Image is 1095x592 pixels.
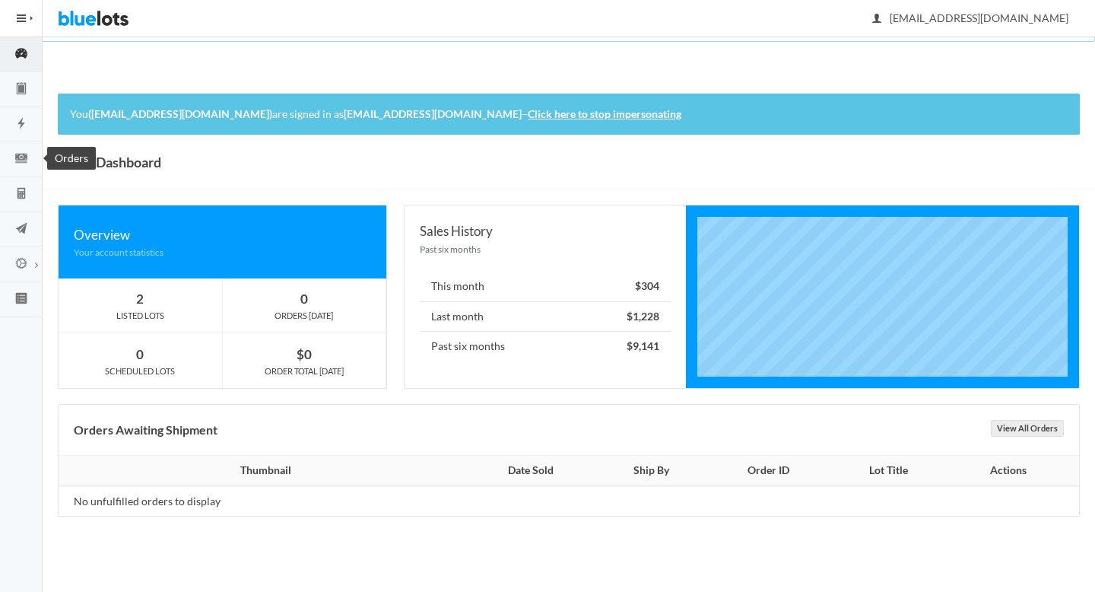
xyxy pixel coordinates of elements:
[59,364,222,378] div: SCHEDULED LOTS
[58,151,161,173] h1: Seller Dashboard
[465,456,597,486] th: Date Sold
[59,309,222,323] div: LISTED LOTS
[627,339,659,352] strong: $9,141
[830,456,947,486] th: Lot Title
[297,346,312,362] strong: $0
[70,106,1068,123] p: You are signed in as –
[136,291,144,307] strong: 2
[420,221,670,241] div: Sales History
[706,456,830,486] th: Order ID
[47,147,96,170] div: Orders
[869,12,884,27] ion-icon: person
[300,291,308,307] strong: 0
[59,456,465,486] th: Thumbnail
[991,420,1064,437] a: View All Orders
[223,364,386,378] div: ORDER TOTAL [DATE]
[597,456,706,486] th: Ship By
[420,301,670,333] li: Last month
[635,279,659,292] strong: $304
[74,224,371,245] div: Overview
[420,331,670,361] li: Past six months
[59,486,465,517] td: No unfulfilled orders to display
[420,242,670,256] div: Past six months
[627,310,659,323] strong: $1,228
[74,422,217,437] b: Orders Awaiting Shipment
[136,346,144,362] strong: 0
[528,107,681,120] a: Click here to stop impersonating
[88,107,272,120] strong: ([EMAIL_ADDRESS][DOMAIN_NAME])
[344,107,522,120] strong: [EMAIL_ADDRESS][DOMAIN_NAME]
[74,245,371,259] div: Your account statistics
[420,272,670,302] li: This month
[947,456,1079,486] th: Actions
[223,309,386,323] div: ORDERS [DATE]
[873,11,1068,24] span: [EMAIL_ADDRESS][DOMAIN_NAME]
